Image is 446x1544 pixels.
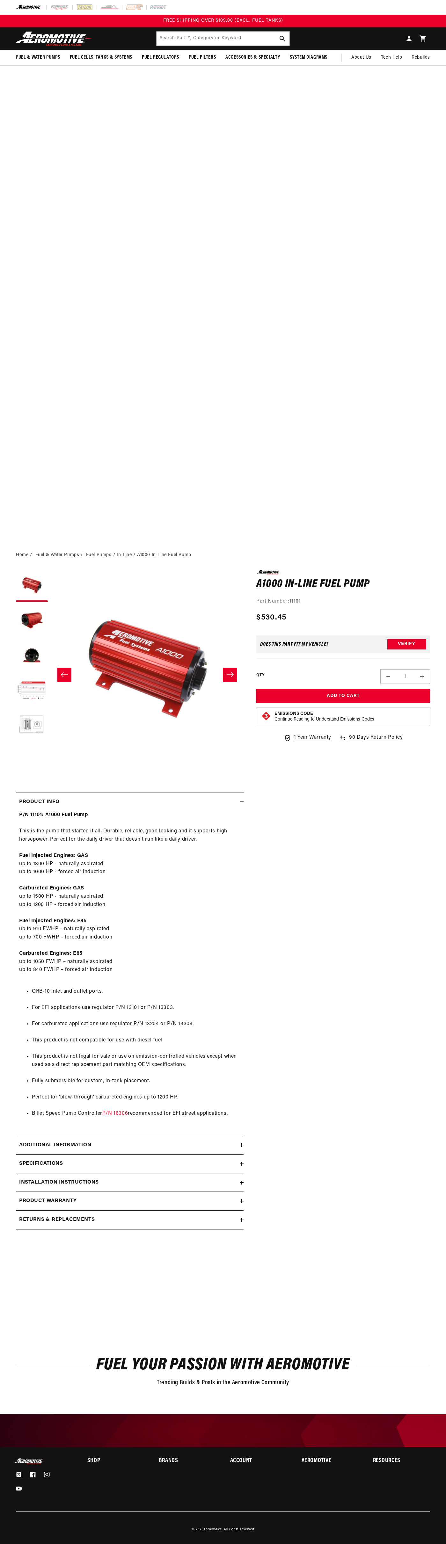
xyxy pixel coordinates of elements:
h2: Product Info [19,798,59,806]
h1: A1000 In-Line Fuel Pump [256,579,430,590]
p: Continue Reading to Understand Emissions Codes [274,717,374,722]
summary: Additional information [16,1136,244,1155]
img: Aeromotive [14,1458,46,1464]
summary: Aeromotive [302,1458,359,1464]
span: Rebuilds [412,54,430,61]
summary: Account [230,1458,287,1464]
summary: Fuel Regulators [137,50,184,65]
li: Billet Speed Pump Controller recommended for EFI street applications. [32,1110,240,1118]
li: For EFI applications use regulator P/N 13101 or P/N 13303. [32,1004,240,1012]
summary: Product Info [16,793,244,811]
button: Add to Cart [256,689,430,703]
a: 90 Days Return Policy [339,734,403,748]
h2: Additional information [19,1141,91,1149]
h2: Fuel Your Passion with Aeromotive [16,1358,430,1373]
strong: Fuel Injected Engines: E85 [19,918,87,924]
button: Load image 1 in gallery view [16,570,48,602]
a: P/N 16306 [102,1111,128,1116]
strong: Carbureted Engines: E85 [19,951,83,956]
h2: Returns & replacements [19,1216,95,1224]
span: Tech Help [381,54,402,61]
strong: Emissions Code [274,711,313,716]
span: Fuel Regulators [142,54,179,61]
summary: Installation Instructions [16,1173,244,1192]
span: Fuel Cells, Tanks & Systems [70,54,132,61]
summary: Rebuilds [407,50,435,65]
strong: Carbureted Engines: GAS [19,886,84,891]
div: Does This part fit My vehicle? [260,642,329,647]
h2: Product warranty [19,1197,77,1205]
a: Fuel Pumps [86,552,112,559]
span: About Us [351,55,371,60]
media-gallery: Gallery Viewer [16,570,244,779]
a: Aeromotive [203,1528,222,1531]
summary: Shop [87,1458,144,1464]
button: Load image 4 in gallery view [16,675,48,707]
span: Fuel & Water Pumps [16,54,60,61]
strong: P/N 11101: A1000 Fuel Pump [19,812,88,817]
label: QTY [256,673,264,678]
span: $530.45 [256,612,286,623]
span: Accessories & Specialty [225,54,280,61]
summary: Returns & replacements [16,1211,244,1229]
summary: Fuel Filters [184,50,221,65]
summary: Fuel Cells, Tanks & Systems [65,50,137,65]
span: System Diagrams [290,54,327,61]
button: Verify [387,639,426,649]
summary: Product warranty [16,1192,244,1210]
summary: Accessories & Specialty [221,50,285,65]
small: © 2025 . [192,1528,223,1531]
li: ORB-10 inlet and outlet ports. [32,988,240,996]
span: Fuel Filters [189,54,216,61]
img: Emissions code [261,711,271,721]
button: Load image 2 in gallery view [16,605,48,637]
button: Slide right [223,668,237,682]
input: Search Part #, Category or Keyword [157,32,290,46]
span: 1 Year Warranty [294,734,331,742]
li: Perfect for 'blow-through' carbureted engines up to 1200 HP. [32,1093,240,1102]
a: Fuel & Water Pumps [35,552,79,559]
a: About Us [347,50,376,65]
summary: Fuel & Water Pumps [11,50,65,65]
summary: Tech Help [376,50,407,65]
span: Trending Builds & Posts in the Aeromotive Community [157,1380,289,1386]
button: Load image 5 in gallery view [16,710,48,742]
span: 90 Days Return Policy [349,734,403,748]
nav: breadcrumbs [16,552,430,559]
li: For carbureted applications use regulator P/N 13204 or P/N 13304. [32,1020,240,1028]
a: Home [16,552,28,559]
summary: Resources [373,1458,430,1464]
span: FREE SHIPPING OVER $109.00 (EXCL. FUEL TANKS) [163,18,283,23]
img: Aeromotive [14,31,93,46]
strong: 11101 [289,599,301,604]
summary: Brands [159,1458,216,1464]
summary: System Diagrams [285,50,332,65]
strong: Fuel Injected Engines: GAS [19,853,88,858]
small: All rights reserved [224,1528,254,1531]
button: Emissions CodeContinue Reading to Understand Emissions Codes [274,711,374,722]
button: Search Part #, Category or Keyword [275,32,289,46]
a: 1 Year Warranty [284,734,331,742]
h2: Specifications [19,1160,63,1168]
li: A1000 In-Line Fuel Pump [137,552,191,559]
summary: Specifications [16,1155,244,1173]
li: This product is not legal for sale or use on emission-controlled vehicles except when used as a d... [32,1053,240,1069]
li: Fully submersible for custom, in-tank placement. [32,1077,240,1085]
button: Load image 3 in gallery view [16,640,48,672]
h2: Installation Instructions [19,1178,99,1187]
div: Part Number: [256,598,430,606]
li: This product is not compatible for use with diesel fuel [32,1036,240,1045]
button: Slide left [57,668,71,682]
div: This is the pump that started it all. Durable, reliable, good looking and it supports high horsep... [16,811,244,1126]
li: In-Line [117,552,137,559]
